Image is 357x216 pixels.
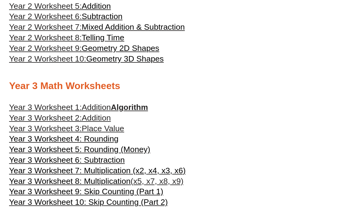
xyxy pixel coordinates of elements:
span: Addition [82,113,111,122]
span: Year 3 Worksheet 7: Multiplication (x2, x4, x3, x6) [9,166,186,175]
span: Year 2 Worksheet 9: [9,44,82,53]
a: Year 3 Worksheet 7: Multiplication (x2, x4, x3, x6) [9,165,186,176]
a: Year 3 Worksheet 9: Skip Counting (Part 1) [9,186,163,197]
span: Year 3 Worksheet 3: [9,124,82,133]
a: Year 3 Worksheet 4: Rounding [9,134,119,144]
a: Year 3 Worksheet 10: Skip Counting (Part 2) [9,197,168,208]
h2: Year 3 Math Worksheets [9,80,348,92]
iframe: Chat Widget [253,148,357,216]
a: Year 2 Worksheet 7:Mixed Addition & Subtraction [9,22,185,32]
span: Year 3 Worksheet 6: Subtraction [9,155,125,164]
a: Year 2 Worksheet 10:Geometry 3D Shapes [9,54,164,63]
a: Year 2 Worksheet 9:Geometry 2D Shapes [9,44,159,53]
a: Year 3 Worksheet 6: Subtraction [9,155,125,165]
span: Year 3 Worksheet 2: [9,113,82,122]
span: Geometry 2D Shapes [82,44,159,53]
span: Geometry 3D Shapes [86,54,164,63]
a: Year 3 Worksheet 8: Multiplication(x5, x7, x8, x9) [9,176,183,187]
span: Year 2 Worksheet 10: [9,54,86,63]
a: Year 2 Worksheet 5:Addition [9,2,111,11]
span: Telling Time [82,33,124,42]
span: Year 3 Worksheet 4: Rounding [9,134,119,143]
span: Year 3 Worksheet 10: Skip Counting (Part 2) [9,198,168,207]
span: Year 3 Worksheet 8: Multiplication [9,177,131,186]
span: Year 3 Worksheet 9: Skip Counting (Part 1) [9,187,163,196]
span: Year 2 Worksheet 8: [9,33,82,42]
span: Mixed Addition & Subtraction [82,22,185,32]
a: Year 3 Worksheet 2:Addition [9,113,111,123]
a: Year 2 Worksheet 6:Subtraction [9,12,123,21]
span: (x5, x7, x8, x9) [131,177,184,186]
a: Year 2 Worksheet 8:Telling Time [9,33,124,42]
span: Year 2 Worksheet 5: [9,2,82,11]
span: Subtraction [82,12,123,21]
a: Year 3 Worksheet 1:AdditionAlgorithm [9,103,148,112]
span: Year 3 Worksheet 1: [9,103,82,112]
span: Addition [82,103,111,112]
span: Year 2 Worksheet 7: [9,22,82,32]
a: Year 3 Worksheet 5: Rounding (Money) [9,144,150,155]
span: Addition [82,2,111,11]
span: Place Value [82,124,124,133]
span: Year 2 Worksheet 6: [9,12,82,21]
a: Year 3 Worksheet 3:Place Value [9,123,124,134]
